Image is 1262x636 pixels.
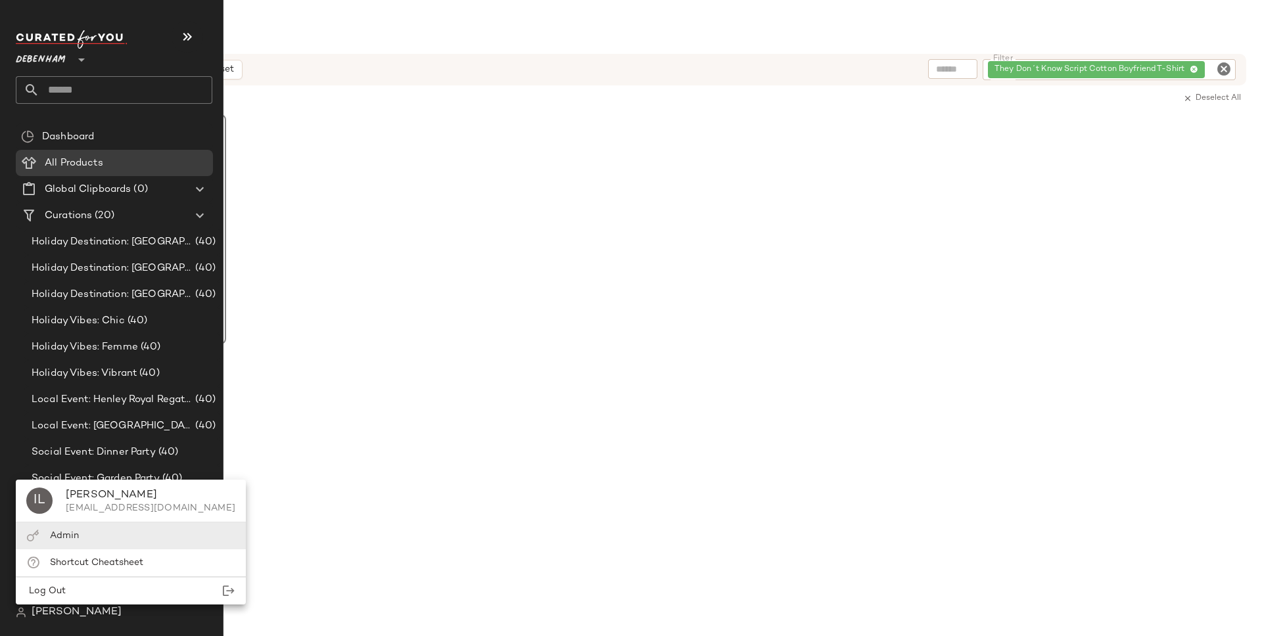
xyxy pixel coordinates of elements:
span: Dashboard [42,129,94,145]
span: (40) [160,471,183,486]
span: Holiday Destination: [GEOGRAPHIC_DATA] [32,287,193,302]
span: They Don´t Know Script Cotton Boyfriend T-Shirt [994,64,1190,76]
span: All Products [45,156,103,171]
span: (40) [137,366,160,381]
span: Deselect All [1183,94,1241,103]
span: Holiday Destination: [GEOGRAPHIC_DATA] [32,261,193,276]
span: Holiday Destination: [GEOGRAPHIC_DATA] [32,235,193,250]
span: (40) [193,261,216,276]
img: svg%3e [21,130,34,143]
img: svg%3e [26,530,39,542]
span: Local Event: [GEOGRAPHIC_DATA] [32,419,193,434]
span: Shortcut Cheatsheet [50,558,143,568]
span: Social Event: Dinner Party [32,445,156,460]
span: (40) [125,313,148,329]
img: svg%3e [16,607,26,618]
span: Global Clipboards [45,182,131,197]
span: Curations [45,208,92,223]
span: (40) [156,445,179,460]
span: (0) [131,182,147,197]
span: (40) [193,235,216,250]
span: Log Out [26,586,66,596]
span: Admin [50,531,79,541]
span: (40) [193,419,216,434]
span: (20) [92,208,114,223]
span: [PERSON_NAME] [32,604,122,620]
span: Holiday Vibes: Vibrant [32,366,137,381]
span: (40) [193,392,216,407]
div: [EMAIL_ADDRESS][DOMAIN_NAME] [66,503,235,514]
button: Deselect All [1178,91,1246,106]
div: [PERSON_NAME] [66,488,235,503]
span: Local Event: Henley Royal Regatta [32,392,193,407]
span: Debenham [16,45,66,68]
i: Clear Filter [1216,61,1232,77]
span: (40) [138,340,161,355]
img: cfy_white_logo.C9jOOHJF.svg [16,30,128,49]
span: Holiday Vibes: Femme [32,340,138,355]
span: Social Event: Garden Party [32,471,160,486]
span: (40) [193,287,216,302]
span: IL [34,490,45,511]
span: Holiday Vibes: Chic [32,313,125,329]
